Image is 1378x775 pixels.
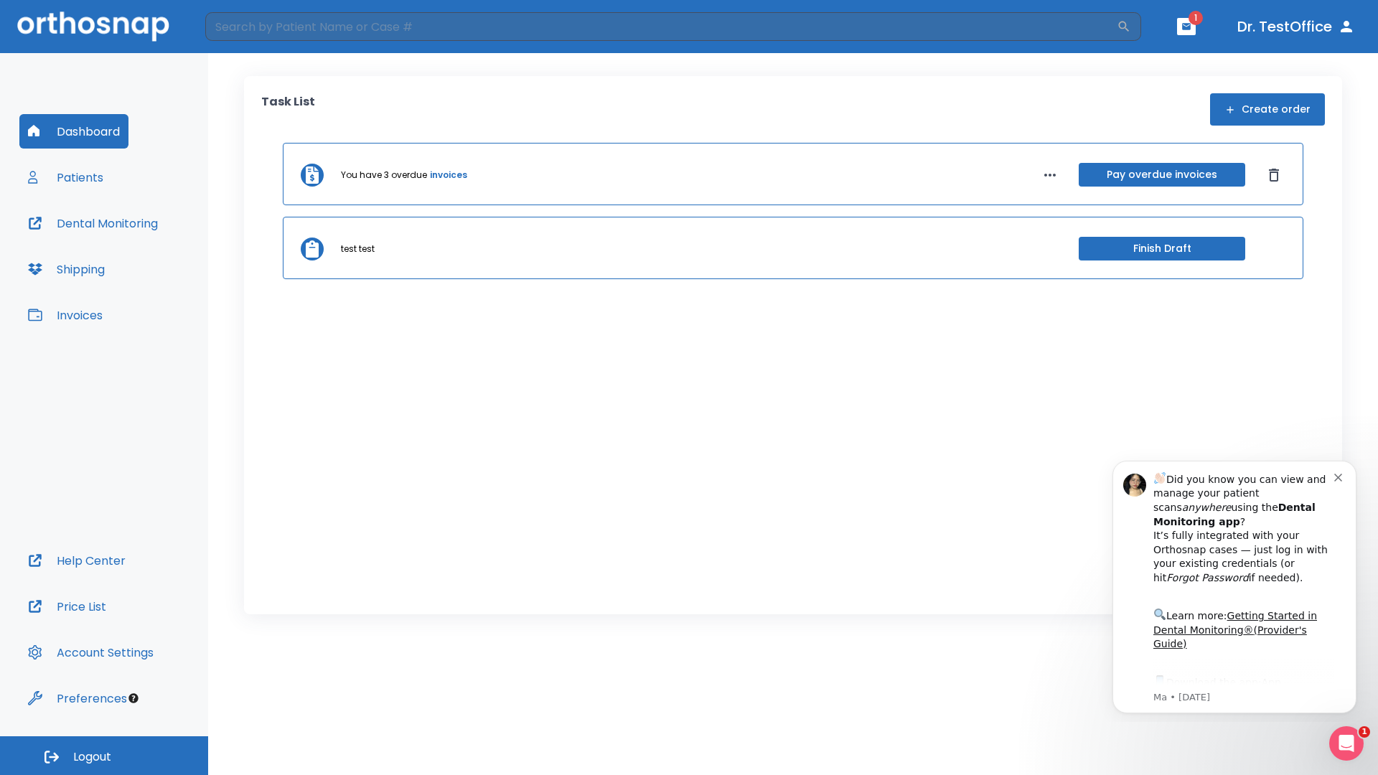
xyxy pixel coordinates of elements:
[19,206,167,240] button: Dental Monitoring
[205,12,1117,41] input: Search by Patient Name or Case #
[1189,11,1203,25] span: 1
[430,169,467,182] a: invoices
[19,252,113,286] button: Shipping
[62,243,243,256] p: Message from Ma, sent 5w ago
[62,229,190,255] a: App Store
[1091,448,1378,722] iframe: Intercom notifications message
[19,298,111,332] button: Invoices
[1359,726,1370,738] span: 1
[19,543,134,578] button: Help Center
[19,160,112,194] button: Patients
[19,589,115,624] button: Price List
[17,11,169,41] img: Orthosnap
[1232,14,1361,39] button: Dr. TestOffice
[73,749,111,765] span: Logout
[1079,163,1245,187] button: Pay overdue invoices
[1079,237,1245,260] button: Finish Draft
[127,692,140,705] div: Tooltip anchor
[341,169,427,182] p: You have 3 overdue
[19,681,136,715] button: Preferences
[341,243,375,255] p: test test
[261,93,315,126] p: Task List
[19,114,128,149] button: Dashboard
[243,22,255,34] button: Dismiss notification
[1210,93,1325,126] button: Create order
[19,635,162,670] button: Account Settings
[1262,164,1285,187] button: Dismiss
[62,225,243,299] div: Download the app: | ​ Let us know if you need help getting started!
[1329,726,1364,761] iframe: Intercom live chat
